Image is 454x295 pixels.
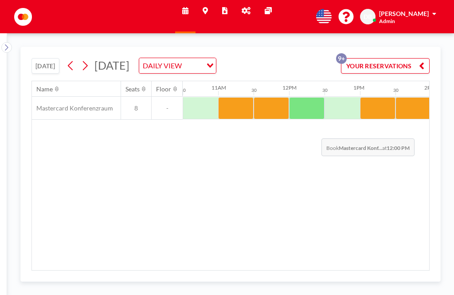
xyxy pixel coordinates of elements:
button: [DATE] [31,58,59,74]
span: DAILY VIEW [141,60,184,71]
div: Name [36,85,53,93]
b: 12:00 PM [387,145,410,151]
div: 30 [251,87,257,93]
div: 11AM [211,84,226,91]
div: 30 [180,87,186,93]
div: 1PM [353,84,364,91]
p: 9+ [336,53,347,64]
div: Floor [156,85,171,93]
span: Admin [379,18,395,24]
button: YOUR RESERVATIONS9+ [341,58,430,74]
div: 30 [322,87,328,93]
span: - [152,104,183,112]
b: Mastercard Konf... [339,145,382,151]
div: 2PM [424,84,435,91]
span: Mastercard Konferenzraum [32,104,113,112]
span: DB [364,13,372,21]
div: 30 [393,87,399,93]
input: Search for option [184,60,201,71]
div: Seats [125,85,140,93]
span: [DATE] [94,59,129,72]
span: [PERSON_NAME] [379,10,429,17]
div: 12PM [282,84,297,91]
div: Search for option [139,58,216,73]
span: 8 [121,104,151,112]
img: organization-logo [14,8,32,26]
span: Book at [321,138,415,156]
